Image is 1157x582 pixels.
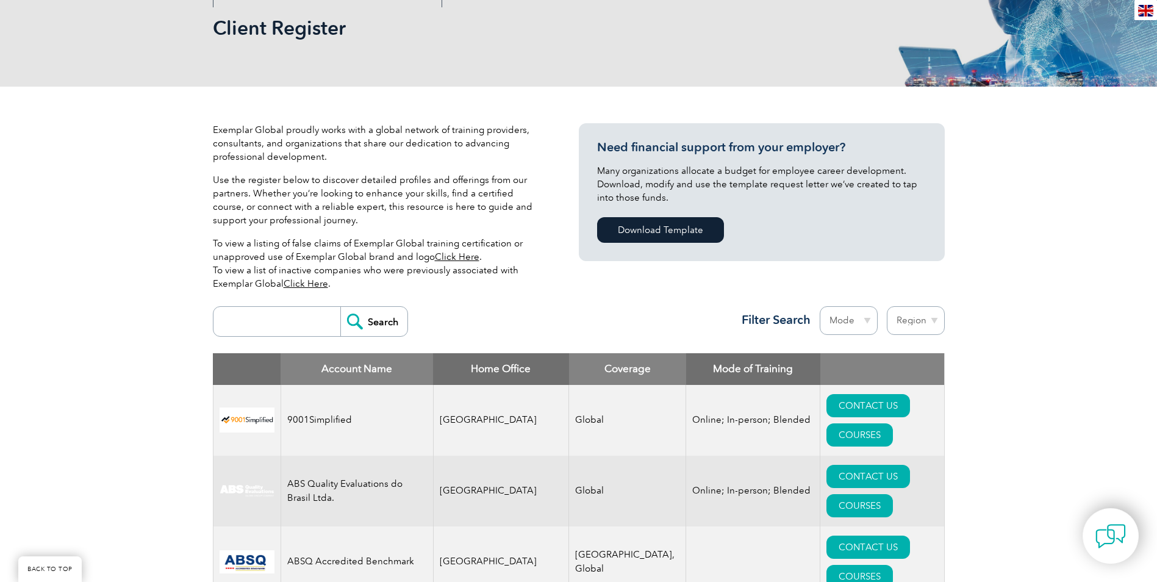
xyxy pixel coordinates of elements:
[281,385,433,456] td: 9001Simplified
[686,353,820,385] th: Mode of Training: activate to sort column ascending
[826,423,893,447] a: COURSES
[220,408,274,433] img: 37c9c059-616f-eb11-a812-002248153038-logo.png
[18,556,82,582] a: BACK TO TOP
[686,456,820,526] td: Online; In-person; Blended
[435,251,479,262] a: Click Here
[213,18,725,38] h2: Client Register
[597,217,724,243] a: Download Template
[213,123,542,163] p: Exemplar Global proudly works with a global network of training providers, consultants, and organ...
[284,278,328,289] a: Click Here
[340,307,407,336] input: Search
[433,385,569,456] td: [GEOGRAPHIC_DATA]
[597,164,926,204] p: Many organizations allocate a budget for employee career development. Download, modify and use th...
[820,353,944,385] th: : activate to sort column ascending
[213,173,542,227] p: Use the register below to discover detailed profiles and offerings from our partners. Whether you...
[734,312,811,328] h3: Filter Search
[220,550,274,573] img: cc24547b-a6e0-e911-a812-000d3a795b83-logo.png
[433,456,569,526] td: [GEOGRAPHIC_DATA]
[826,465,910,488] a: CONTACT US
[686,385,820,456] td: Online; In-person; Blended
[281,353,433,385] th: Account Name: activate to sort column descending
[220,484,274,498] img: c92924ac-d9bc-ea11-a814-000d3a79823d-logo.jpg
[1138,5,1153,16] img: en
[826,494,893,517] a: COURSES
[281,456,433,526] td: ABS Quality Evaluations do Brasil Ltda.
[1095,521,1126,551] img: contact-chat.png
[826,536,910,559] a: CONTACT US
[569,353,686,385] th: Coverage: activate to sort column ascending
[826,394,910,417] a: CONTACT US
[597,140,926,155] h3: Need financial support from your employer?
[433,353,569,385] th: Home Office: activate to sort column ascending
[213,237,542,290] p: To view a listing of false claims of Exemplar Global training certification or unapproved use of ...
[569,385,686,456] td: Global
[569,456,686,526] td: Global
